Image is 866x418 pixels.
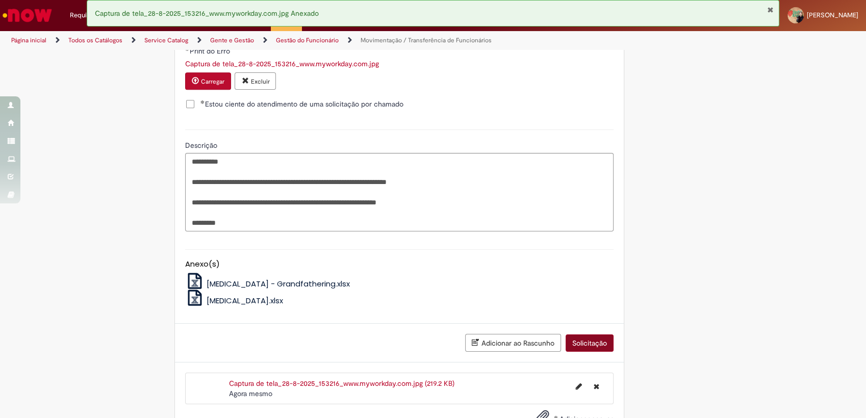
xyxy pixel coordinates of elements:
[185,72,231,90] button: Carregar anexo de Print do Erro Required
[235,72,276,90] button: Excluir anexo Captura de tela_28-8-2025_153216_www.myworkday.com.jpg
[11,36,46,44] a: Página inicial
[229,389,272,398] time: 28/08/2025 15:33:26
[276,36,339,44] a: Gestão do Funcionário
[185,153,614,231] textarea: Descrição
[566,334,614,352] button: Solicitação
[361,36,492,44] a: Movimentação / Transferência de Funcionários
[229,389,272,398] span: Agora mesmo
[185,278,350,289] a: [MEDICAL_DATA] - Grandfathering.xlsx
[465,334,561,352] button: Adicionar ao Rascunho
[70,10,106,20] span: Requisições
[250,77,269,86] small: Excluir
[201,77,224,86] small: Carregar
[185,47,190,51] span: Obrigatório Preenchido
[185,59,379,68] a: Download de Captura de tela_28-8-2025_153216_www.myworkday.com.jpg
[1,5,54,25] img: ServiceNow
[185,295,283,306] a: [MEDICAL_DATA].xlsx
[8,31,570,50] ul: Trilhas de página
[200,99,403,109] span: Estou ciente do atendimento de uma solicitação por chamado
[95,9,319,18] span: Captura de tela_28-8-2025_153216_www.myworkday.com.jpg Anexado
[767,6,774,14] button: Fechar Notificação
[144,36,188,44] a: Service Catalog
[206,295,283,306] span: [MEDICAL_DATA].xlsx
[570,378,588,395] button: Editar nome de arquivo Captura de tela_28-8-2025_153216_www.myworkday.com.jpg
[200,100,205,104] span: Obrigatório Preenchido
[229,379,454,388] a: Captura de tela_28-8-2025_153216_www.myworkday.com.jpg (219.2 KB)
[190,46,232,56] span: Print do Erro
[185,260,614,269] h5: Anexo(s)
[210,36,254,44] a: Gente e Gestão
[206,278,349,289] span: [MEDICAL_DATA] - Grandfathering.xlsx
[807,11,858,19] span: [PERSON_NAME]
[588,378,605,395] button: Excluir Captura de tela_28-8-2025_153216_www.myworkday.com.jpg
[185,141,219,150] span: Descrição
[68,36,122,44] a: Todos os Catálogos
